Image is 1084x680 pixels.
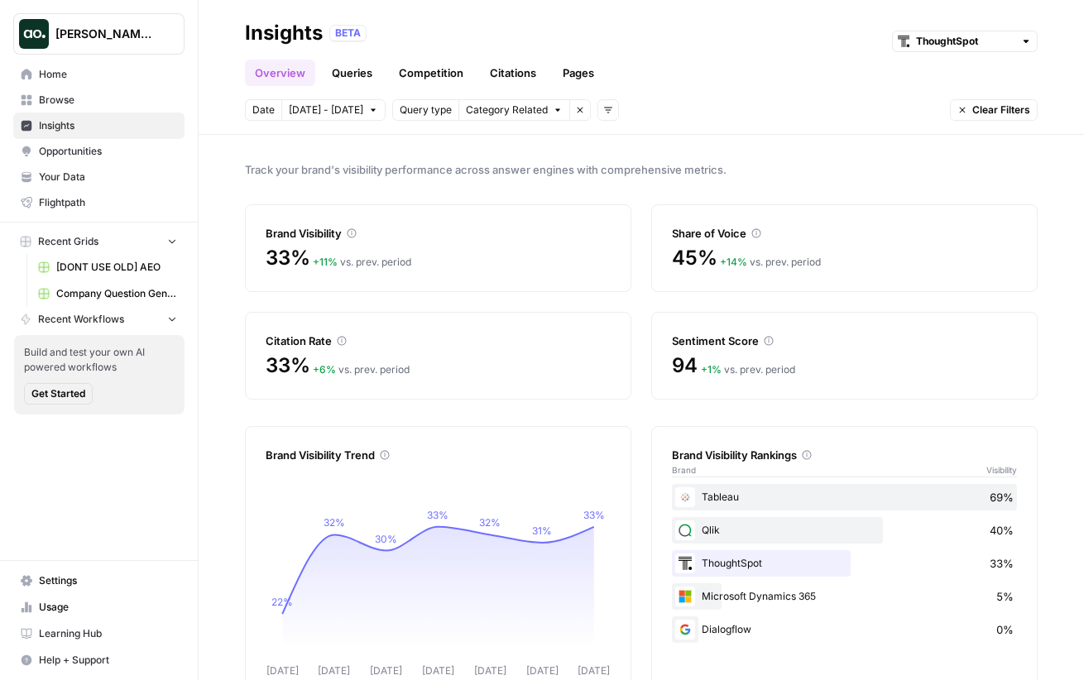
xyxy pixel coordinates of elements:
[266,447,611,463] div: Brand Visibility Trend
[553,60,604,86] a: Pages
[672,245,717,271] span: 45%
[578,664,610,677] tspan: [DATE]
[13,567,185,594] a: Settings
[701,363,722,376] span: + 1 %
[289,103,363,117] span: [DATE] - [DATE]
[252,103,275,117] span: Date
[13,189,185,216] a: Flightpath
[39,600,177,615] span: Usage
[13,13,185,55] button: Workspace: Dillon Test
[31,254,185,280] a: [DONT USE OLD] AEO
[916,33,1014,50] input: ThoughtSpot
[13,594,185,620] a: Usage
[950,99,1038,121] button: Clear Filters
[24,345,175,375] span: Build and test your own AI powered workflows
[329,25,367,41] div: BETA
[281,99,386,121] button: [DATE] - [DATE]
[422,664,454,677] tspan: [DATE]
[31,280,185,307] a: Company Question Generation
[56,286,177,301] span: Company Question Generation
[996,621,1014,638] span: 0%
[370,664,402,677] tspan: [DATE]
[672,484,1017,510] div: Tableau
[13,113,185,139] a: Insights
[672,225,1017,242] div: Share of Voice
[318,664,350,677] tspan: [DATE]
[13,164,185,190] a: Your Data
[313,255,411,270] div: vs. prev. period
[675,520,695,540] img: xsqu0h2hwbvu35u0l79dsjlrovy7
[266,352,309,379] span: 33%
[428,509,449,521] tspan: 33%
[322,60,382,86] a: Queries
[39,626,177,641] span: Learning Hub
[245,161,1038,178] span: Track your brand's visibility performance across answer engines with comprehensive metrics.
[720,256,747,268] span: + 14 %
[24,383,93,405] button: Get Started
[13,229,185,254] button: Recent Grids
[266,664,299,677] tspan: [DATE]
[990,522,1014,539] span: 40%
[313,363,336,376] span: + 6 %
[532,524,552,537] tspan: 31%
[672,352,698,379] span: 94
[13,647,185,673] button: Help + Support
[39,170,177,184] span: Your Data
[996,588,1014,605] span: 5%
[56,260,177,275] span: [DONT USE OLD] AEO
[39,195,177,210] span: Flightpath
[39,653,177,668] span: Help + Support
[972,103,1030,117] span: Clear Filters
[39,118,177,133] span: Insights
[675,487,695,507] img: kdf4ucm9w1dsh35th9k7a1vc8tb6
[672,447,1017,463] div: Brand Visibility Rankings
[672,583,1017,610] div: Microsoft Dynamics 365
[31,386,85,401] span: Get Started
[266,245,309,271] span: 33%
[466,103,548,117] span: Category Related
[458,99,569,121] button: Category Related
[266,225,611,242] div: Brand Visibility
[675,553,695,573] img: em6uifynyh9mio6ldxz8kkfnatao
[474,664,506,677] tspan: [DATE]
[39,573,177,588] span: Settings
[55,26,156,42] span: [PERSON_NAME] Test
[672,517,1017,544] div: Qlik
[990,489,1014,505] span: 69%
[389,60,473,86] a: Competition
[13,87,185,113] a: Browse
[13,138,185,165] a: Opportunities
[245,60,315,86] a: Overview
[672,333,1017,349] div: Sentiment Score
[266,333,611,349] div: Citation Rate
[313,256,338,268] span: + 11 %
[986,463,1017,476] span: Visibility
[990,555,1014,572] span: 33%
[701,362,795,377] div: vs. prev. period
[675,587,695,606] img: aln7fzklr3l99mnai0z5kuqxmnn3
[479,516,501,529] tspan: 32%
[324,516,345,529] tspan: 32%
[375,533,397,545] tspan: 30%
[675,620,695,639] img: yl4xathz0bu0psn9qrewxmnjolkn
[313,362,410,377] div: vs. prev. period
[13,307,185,332] button: Recent Workflows
[38,234,98,249] span: Recent Grids
[400,103,452,117] span: Query type
[39,93,177,108] span: Browse
[13,61,185,88] a: Home
[245,20,323,46] div: Insights
[672,550,1017,577] div: ThoughtSpot
[672,463,696,476] span: Brand
[720,255,821,270] div: vs. prev. period
[480,60,546,86] a: Citations
[526,664,559,677] tspan: [DATE]
[583,509,605,521] tspan: 33%
[38,312,124,327] span: Recent Workflows
[672,616,1017,643] div: Dialogflow
[271,596,293,608] tspan: 22%
[39,144,177,159] span: Opportunities
[13,620,185,647] a: Learning Hub
[39,67,177,82] span: Home
[19,19,49,49] img: Dillon Test Logo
